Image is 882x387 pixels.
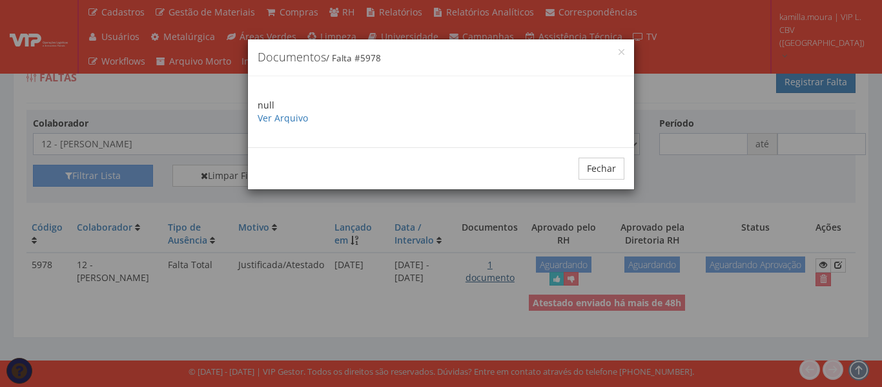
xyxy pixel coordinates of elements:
button: Fechar [579,158,624,180]
p: null [258,99,624,125]
a: Ver Arquivo [258,112,308,124]
button: Close [619,49,624,55]
h4: Documentos [258,49,624,66]
small: / Falta # [326,52,381,64]
span: 5978 [360,52,381,64]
